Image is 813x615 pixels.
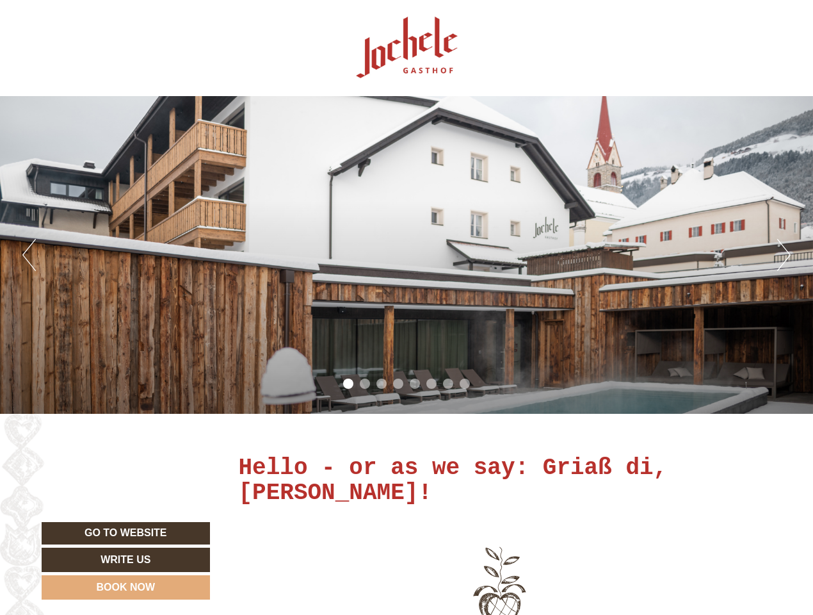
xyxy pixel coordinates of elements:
[777,239,791,271] button: Next
[22,239,36,271] button: Previous
[42,575,210,600] a: Book now
[42,548,210,572] a: Write us
[42,522,210,545] a: Go to website
[239,455,762,506] h1: Hello - or as we say: Griaß di, [PERSON_NAME]!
